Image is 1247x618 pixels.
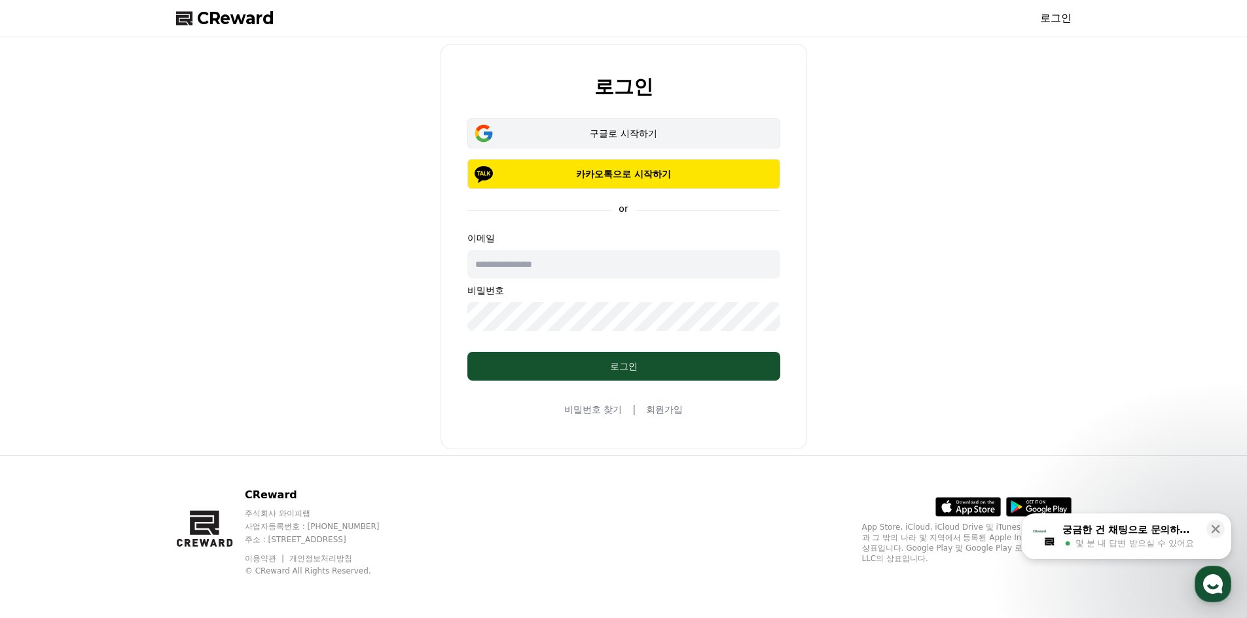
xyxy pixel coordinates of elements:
p: 주식회사 와이피랩 [245,508,405,519]
span: 대화 [120,435,136,445]
p: © CReward All Rights Reserved. [245,566,405,576]
button: 카카오톡으로 시작하기 [467,159,780,189]
h2: 로그인 [594,76,653,97]
p: CReward [245,487,405,503]
a: CReward [176,8,274,29]
a: 개인정보처리방침 [289,554,352,563]
span: | [632,402,636,417]
p: or [611,202,636,215]
button: 로그인 [467,352,780,381]
span: CReward [197,8,274,29]
p: 주소 : [STREET_ADDRESS] [245,534,405,545]
button: 구글로 시작하기 [467,118,780,148]
p: 사업자등록번호 : [PHONE_NUMBER] [245,521,405,532]
p: 비밀번호 [467,284,780,297]
div: 구글로 시작하기 [486,127,761,140]
p: 카카오톡으로 시작하기 [486,167,761,180]
a: 회원가입 [646,403,683,416]
a: 비밀번호 찾기 [564,403,622,416]
span: 설정 [202,434,218,445]
a: 설정 [169,415,251,447]
a: 이용약관 [245,554,286,563]
a: 로그인 [1040,10,1072,26]
div: 로그인 [494,360,754,373]
a: 대화 [86,415,169,447]
span: 홈 [41,434,49,445]
p: 이메일 [467,232,780,245]
a: 홈 [4,415,86,447]
p: App Store, iCloud, iCloud Drive 및 iTunes Store는 미국과 그 밖의 나라 및 지역에서 등록된 Apple Inc.의 서비스 상표입니다. Goo... [862,522,1072,564]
